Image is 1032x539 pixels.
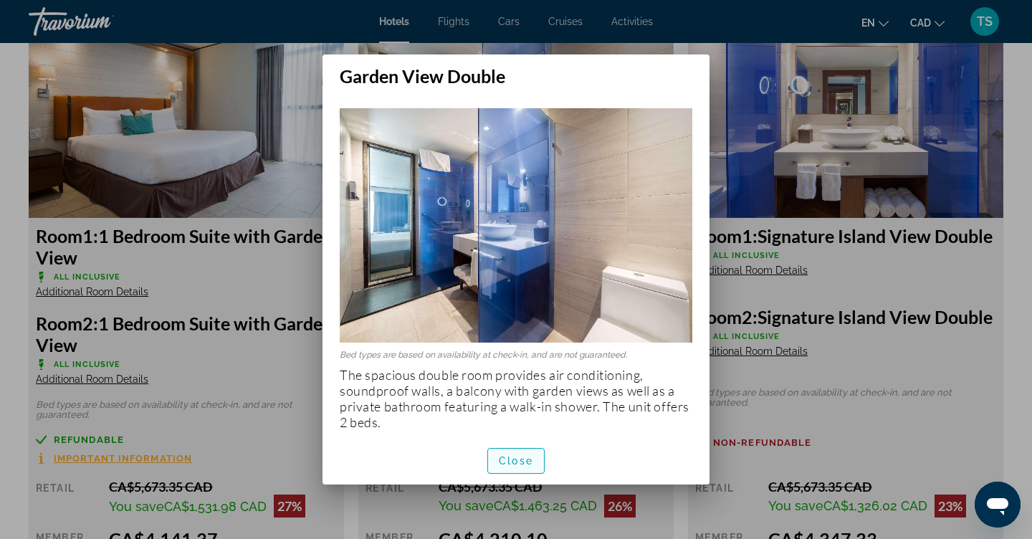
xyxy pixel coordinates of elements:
span: Close [499,455,533,467]
p: The spacious double room provides air conditioning, soundproof walls, a balcony with garden views... [340,367,692,430]
h2: Garden View Double [322,54,709,87]
iframe: Button to launch messaging window [975,482,1021,528]
img: e291bd36-df2a-4813-a508-8658e6d621e7.jpeg [340,108,692,343]
button: Close [487,448,545,474]
p: Bed types are based on availability at check-in, and are not guaranteed. [340,350,692,360]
